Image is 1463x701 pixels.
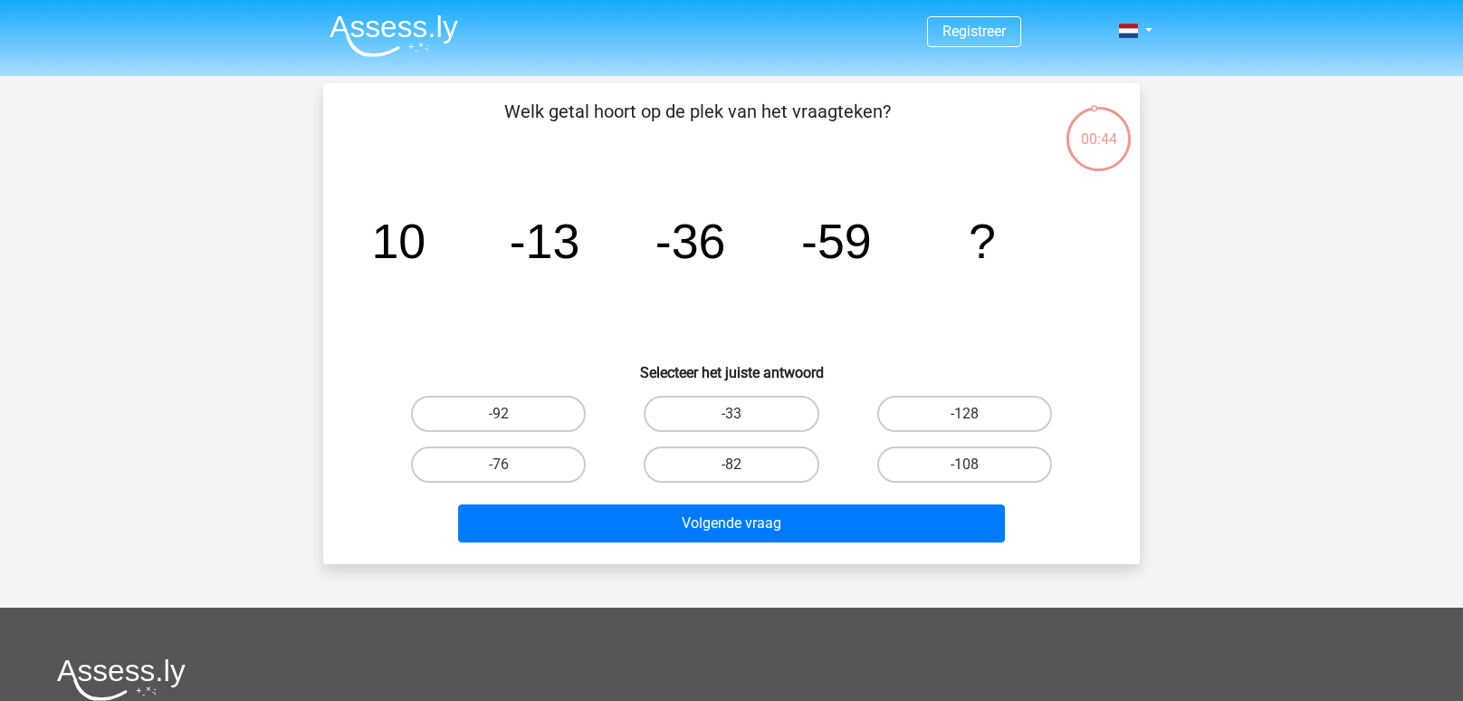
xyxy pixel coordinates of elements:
tspan: -36 [655,214,726,268]
a: Registreer [942,23,1006,40]
label: -82 [644,447,818,483]
div: 00:44 [1065,105,1133,150]
tspan: ? [969,214,996,268]
button: Volgende vraag [458,504,1006,543]
tspan: 10 [371,214,426,268]
tspan: -59 [801,214,872,268]
label: -128 [877,396,1052,432]
label: -33 [644,396,818,432]
label: -108 [877,447,1052,483]
p: Welk getal hoort op de plek van het vraagteken? [352,98,1043,152]
label: -76 [411,447,586,483]
img: Assessly [330,14,458,57]
h6: Selecteer het juiste antwoord [352,350,1111,381]
tspan: -13 [510,214,580,268]
label: -92 [411,396,586,432]
img: Assessly logo [57,658,186,701]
